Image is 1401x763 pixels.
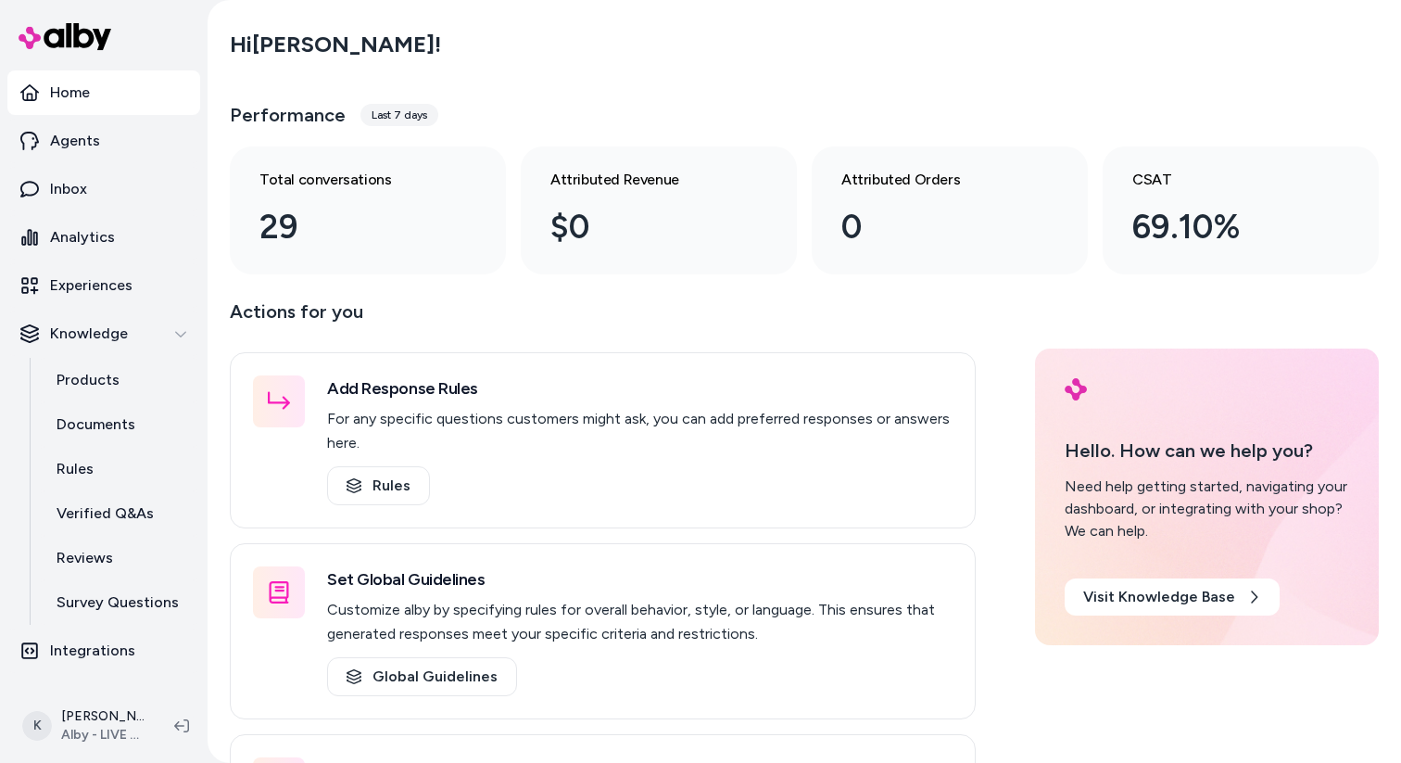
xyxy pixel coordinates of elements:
[360,104,438,126] div: Last 7 days
[1103,146,1379,274] a: CSAT 69.10%
[521,146,797,274] a: Attributed Revenue $0
[22,711,52,741] span: K
[38,491,200,536] a: Verified Q&As
[1132,169,1319,191] h3: CSAT
[327,466,430,505] a: Rules
[230,102,346,128] h3: Performance
[50,274,133,297] p: Experiences
[259,202,447,252] div: 29
[327,598,953,646] p: Customize alby by specifying rules for overall behavior, style, or language. This ensures that ge...
[327,566,953,592] h3: Set Global Guidelines
[7,312,200,356] button: Knowledge
[7,263,200,308] a: Experiences
[1065,579,1280,616] a: Visit Knowledge Base
[57,502,154,525] p: Verified Q&As
[7,629,200,673] a: Integrations
[1065,476,1349,542] div: Need help getting started, navigating your dashboard, or integrating with your shop? We can help.
[7,70,200,115] a: Home
[327,407,953,455] p: For any specific questions customers might ask, you can add preferred responses or answers here.
[57,413,135,436] p: Documents
[50,130,100,152] p: Agents
[841,202,1029,252] div: 0
[57,591,179,614] p: Survey Questions
[841,169,1029,191] h3: Attributed Orders
[7,215,200,260] a: Analytics
[38,447,200,491] a: Rules
[259,169,447,191] h3: Total conversations
[812,146,1088,274] a: Attributed Orders 0
[57,458,94,480] p: Rules
[550,202,738,252] div: $0
[61,707,145,726] p: [PERSON_NAME]
[19,23,111,50] img: alby Logo
[7,167,200,211] a: Inbox
[50,323,128,345] p: Knowledge
[50,226,115,248] p: Analytics
[550,169,738,191] h3: Attributed Revenue
[1065,378,1087,401] img: alby Logo
[327,657,517,696] a: Global Guidelines
[50,82,90,104] p: Home
[11,696,159,756] button: K[PERSON_NAME]Alby - LIVE on [DOMAIN_NAME]
[38,536,200,580] a: Reviews
[230,297,976,341] p: Actions for you
[57,369,120,391] p: Products
[38,402,200,447] a: Documents
[230,31,441,58] h2: Hi [PERSON_NAME] !
[38,580,200,625] a: Survey Questions
[327,375,953,401] h3: Add Response Rules
[50,178,87,200] p: Inbox
[1132,202,1319,252] div: 69.10%
[230,146,506,274] a: Total conversations 29
[57,547,113,569] p: Reviews
[50,640,135,662] p: Integrations
[61,726,145,744] span: Alby - LIVE on [DOMAIN_NAME]
[38,358,200,402] a: Products
[1065,437,1349,464] p: Hello. How can we help you?
[7,119,200,163] a: Agents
